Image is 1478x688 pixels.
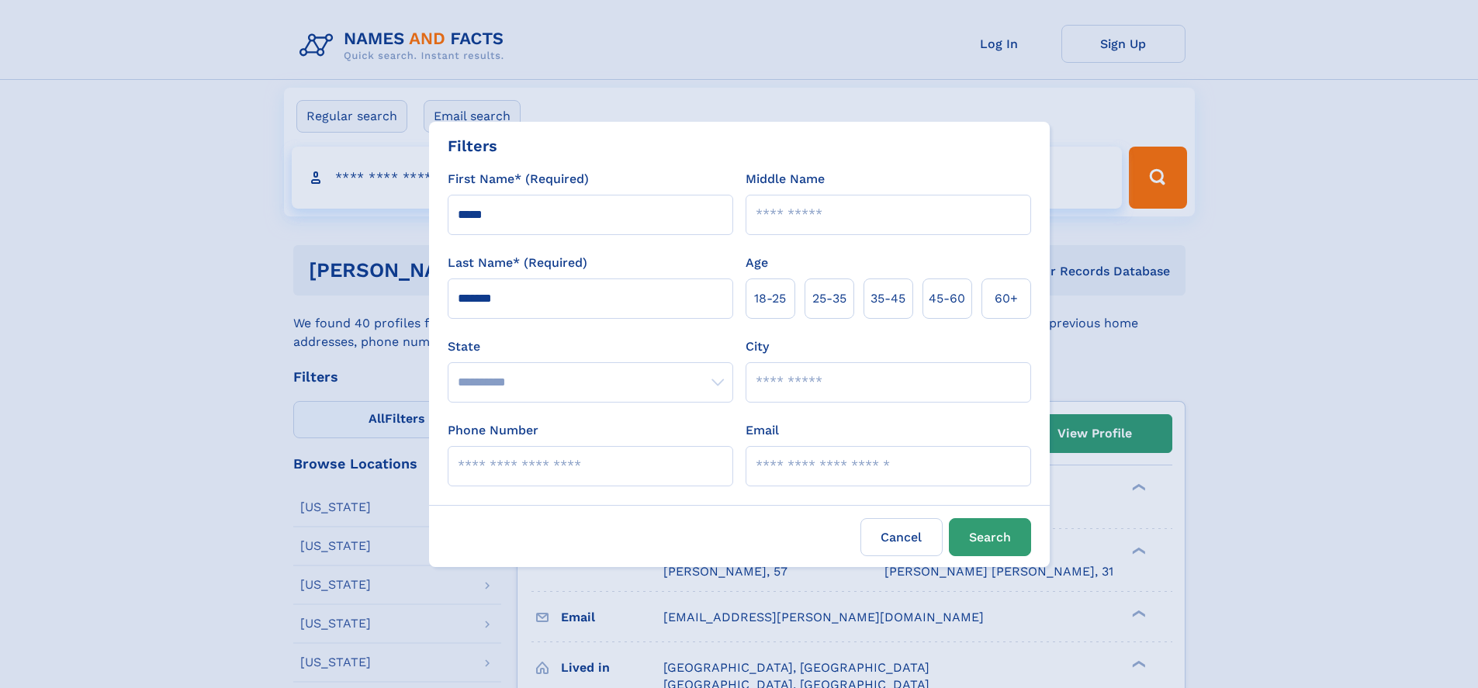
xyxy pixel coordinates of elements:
label: First Name* (Required) [448,170,589,188]
label: State [448,337,733,356]
span: 25‑35 [812,289,846,308]
label: Cancel [860,518,943,556]
label: Middle Name [746,170,825,188]
button: Search [949,518,1031,556]
div: Filters [448,134,497,157]
span: 35‑45 [871,289,905,308]
label: Last Name* (Required) [448,254,587,272]
label: Age [746,254,768,272]
span: 60+ [995,289,1018,308]
label: Phone Number [448,421,538,440]
label: Email [746,421,779,440]
span: 18‑25 [754,289,786,308]
label: City [746,337,769,356]
span: 45‑60 [929,289,965,308]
